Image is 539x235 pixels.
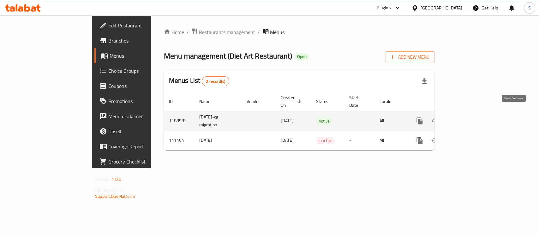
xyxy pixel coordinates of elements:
button: Add New Menu [386,51,434,63]
span: ID [169,98,181,105]
span: Start Date [349,94,367,109]
span: S [528,4,531,11]
td: - [344,111,374,131]
span: Active [316,117,332,125]
a: Coupons [94,78,182,94]
span: Grocery Checklist [108,158,177,165]
td: All [374,111,407,131]
button: more [412,133,427,148]
span: Inactive [316,137,335,144]
span: Coverage Report [108,143,177,150]
td: All [374,131,407,150]
div: Export file [417,74,432,89]
span: [DATE] [281,117,294,125]
span: Promotions [108,97,177,105]
td: [DATE]-cg migration [194,111,242,131]
span: Coupons [108,82,177,90]
a: Menu disclaimer [94,109,182,124]
span: Get support on: [95,186,124,194]
div: Plugins [377,4,391,12]
li: / [187,28,189,36]
div: Active [316,117,332,125]
h2: Menus List [169,76,229,86]
span: 1.0.0 [111,175,121,183]
a: Upsell [94,124,182,139]
a: Support.OpsPlatform [95,192,135,200]
td: - [344,131,374,150]
span: Restaurants management [199,28,255,36]
nav: breadcrumb [164,28,434,36]
span: Choice Groups [108,67,177,75]
span: 2 record(s) [202,78,229,84]
a: Edit Restaurant [94,18,182,33]
span: Add New Menu [391,53,429,61]
span: Status [316,98,337,105]
button: more [412,113,427,129]
button: Change Status [427,133,442,148]
span: Menu disclaimer [108,112,177,120]
span: Locale [380,98,399,105]
div: [GEOGRAPHIC_DATA] [421,4,462,11]
span: Menu management ( Diet Art Restaurant ) [164,49,292,63]
span: Vendor [247,98,268,105]
span: Edit Restaurant [108,22,177,29]
li: / [258,28,260,36]
a: Promotions [94,94,182,109]
div: Open [295,53,309,60]
span: [DATE] [281,136,294,144]
div: Total records count [202,76,229,86]
a: Choice Groups [94,63,182,78]
span: Version: [95,175,111,183]
a: Coverage Report [94,139,182,154]
a: Grocery Checklist [94,154,182,169]
span: Menus [270,28,284,36]
table: enhanced table [164,92,478,150]
span: Open [295,54,309,59]
button: Change Status [427,113,442,129]
span: Branches [108,37,177,44]
span: Menus [110,52,177,60]
td: [DATE] [194,131,242,150]
a: Branches [94,33,182,48]
span: Created On [281,94,303,109]
th: Actions [407,92,478,111]
a: Restaurants management [191,28,255,36]
span: Upsell [108,128,177,135]
a: Menus [94,48,182,63]
span: Name [199,98,219,105]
